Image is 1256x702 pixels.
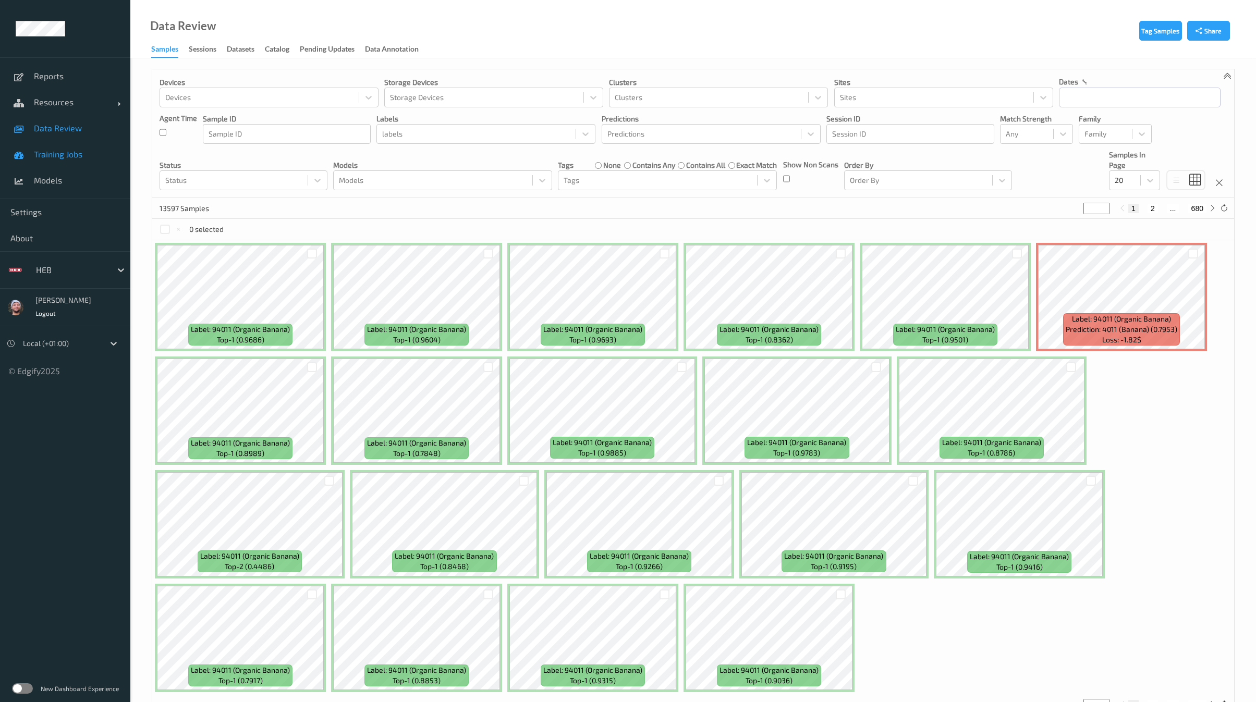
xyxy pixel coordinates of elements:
span: top-1 (0.9885) [578,448,626,458]
p: Sample ID [203,114,371,124]
span: top-1 (0.9195) [811,561,857,572]
p: Samples In Page [1109,150,1160,170]
span: Label: 94011 (Organic Banana) [590,551,689,561]
span: top-1 (0.7848) [393,448,441,459]
span: top-1 (0.8362) [746,335,793,345]
div: Datasets [227,44,254,57]
span: Label: 94011 (Organic Banana) [191,665,290,675]
div: Samples [151,44,178,58]
p: Match Strength [1000,114,1073,124]
span: Label: 94011 (Organic Banana) [942,437,1041,448]
span: top-1 (0.9416) [996,562,1043,572]
label: contains all [686,160,725,170]
p: Devices [160,77,379,88]
span: top-1 (0.9036) [746,675,792,686]
p: Status [160,160,327,170]
label: exact match [736,160,777,170]
span: top-1 (0.9783) [773,448,820,458]
span: top-1 (0.8989) [216,448,264,459]
span: Label: 94011 (Organic Banana) [191,324,290,335]
span: Label: 94011 (Organic Banana) [367,665,466,675]
a: Sessions [189,42,227,57]
p: Session ID [826,114,994,124]
label: contains any [632,160,675,170]
button: 680 [1188,204,1206,213]
span: top-1 (0.8468) [420,561,469,572]
label: none [603,160,621,170]
p: labels [376,114,595,124]
span: Label: 94011 (Organic Banana) [367,438,466,448]
div: Data Review [150,21,216,31]
p: Clusters [609,77,828,88]
p: 0 selected [189,224,224,235]
button: Share [1187,21,1230,41]
p: Agent Time [160,113,197,124]
p: 13597 Samples [160,203,238,214]
span: Label: 94011 (Organic Banana) [720,665,819,675]
span: Label: 94011 (Organic Banana) [191,438,290,448]
p: Show Non Scans [783,159,838,170]
span: Label: 94011 (Organic Banana) [553,437,652,448]
div: Data Annotation [365,44,419,57]
p: Sites [834,77,1053,88]
button: ... [1167,204,1179,213]
p: Models [333,160,552,170]
span: top-1 (0.9315) [570,675,616,686]
a: Datasets [227,42,265,57]
button: 2 [1148,204,1158,213]
p: Order By [844,160,1012,170]
span: top-1 (0.9266) [616,561,663,572]
span: Label: 94011 (Organic Banana) [896,324,995,335]
span: Label: 94011 (Organic Banana) [543,324,642,335]
button: 1 [1128,204,1139,213]
span: top-1 (0.7917) [218,675,263,686]
div: Sessions [189,44,216,57]
span: top-1 (0.9693) [569,335,616,345]
span: Label: 94011 (Organic Banana) [367,324,466,335]
span: top-1 (0.8786) [968,448,1015,458]
span: top-1 (0.9501) [922,335,968,345]
div: Pending Updates [300,44,355,57]
p: Predictions [602,114,821,124]
span: Prediction: 4011 (Banana) (0.7953) [1066,324,1177,335]
span: top-2 (0.4486) [225,561,274,572]
span: Label: 94011 (Organic Banana) [747,437,846,448]
span: top-1 (0.8853) [393,675,441,686]
span: Label: 94011 (Organic Banana) [395,551,494,561]
span: Label: 94011 (Organic Banana) [1072,314,1171,324]
a: Samples [151,42,189,58]
p: Storage Devices [384,77,603,88]
span: top-1 (0.9686) [217,335,264,345]
span: top-1 (0.9604) [393,335,441,345]
span: Label: 94011 (Organic Banana) [200,551,299,561]
a: Pending Updates [300,42,365,57]
span: Label: 94011 (Organic Banana) [543,665,642,675]
a: Catalog [265,42,300,57]
a: Data Annotation [365,42,429,57]
p: Tags [558,160,574,170]
span: Label: 94011 (Organic Banana) [970,551,1069,562]
p: Family [1079,114,1152,124]
span: Label: 94011 (Organic Banana) [784,551,883,561]
div: Catalog [265,44,289,57]
button: Tag Samples [1139,21,1182,41]
span: Label: 94011 (Organic Banana) [720,324,819,335]
span: Loss: -1.82$ [1102,335,1141,345]
p: dates [1059,77,1078,87]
